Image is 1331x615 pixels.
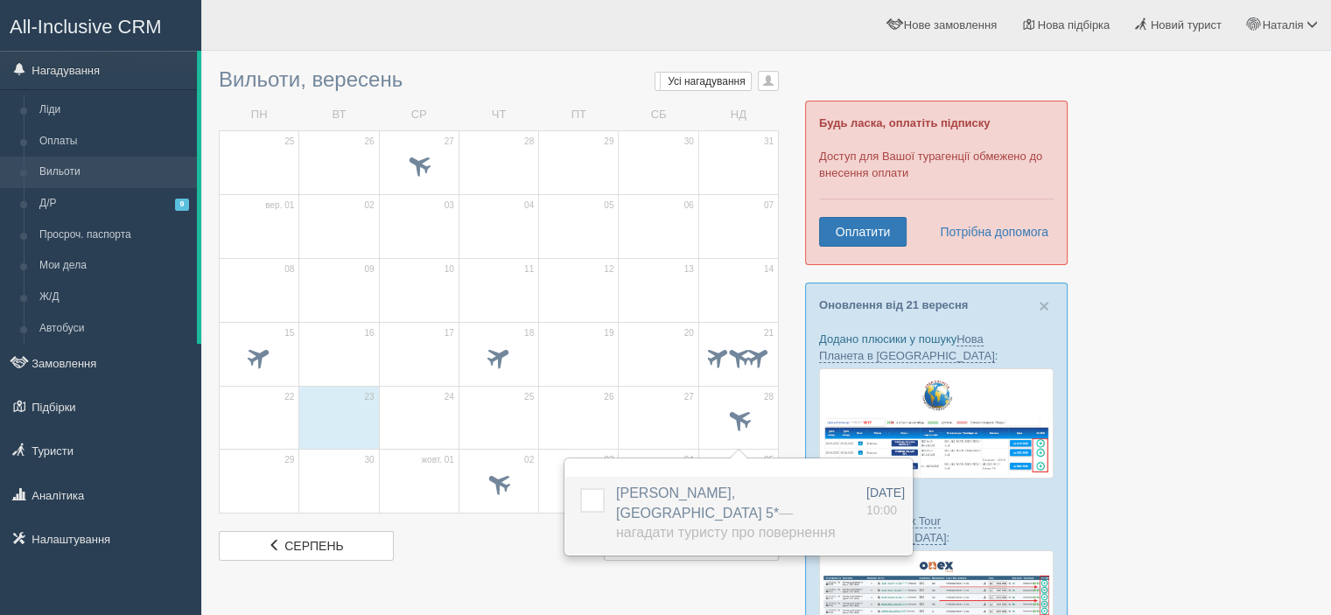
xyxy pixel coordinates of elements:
[819,331,1054,364] p: Додано плюсики у пошуку :
[32,250,197,282] a: Мои дела
[819,298,968,311] a: Оновлення від 21 вересня
[220,100,299,130] td: ПН
[684,136,694,148] span: 30
[684,454,694,466] span: 04
[524,454,534,466] span: 02
[219,68,779,91] h3: Вильоти, вересень
[684,391,694,403] span: 27
[364,263,374,276] span: 09
[284,539,343,553] span: серпень
[265,199,294,212] span: вер. 01
[32,94,197,126] a: Ліди
[1262,18,1303,31] span: Наталія
[445,327,454,339] span: 17
[764,199,774,212] span: 07
[284,327,294,339] span: 15
[445,391,454,403] span: 24
[866,486,905,500] span: [DATE]
[668,75,746,87] span: Усі нагадування
[284,454,294,466] span: 29
[445,136,454,148] span: 27
[299,100,379,130] td: ВТ
[805,101,1068,265] div: Доступ для Вашої турагенції обмежено до внесення оплати
[1039,296,1049,316] span: ×
[619,100,698,130] td: СБ
[819,513,1054,546] p: Плюсики для :
[10,16,162,38] span: All-Inclusive CRM
[866,503,897,517] span: 10:00
[421,454,454,466] span: жовт. 01
[866,484,905,519] a: [DATE] 10:00
[1151,18,1222,31] span: Новий турист
[819,217,907,247] a: Оплатити
[764,263,774,276] span: 14
[819,116,990,129] b: Будь ласка, оплатіть підписку
[684,327,694,339] span: 20
[379,100,459,130] td: СР
[539,100,619,130] td: ПТ
[764,136,774,148] span: 31
[819,332,995,363] a: Нова Планета в [GEOGRAPHIC_DATA]
[459,100,538,130] td: ЧТ
[764,454,774,466] span: 05
[604,263,613,276] span: 12
[284,263,294,276] span: 08
[1039,297,1049,315] button: Close
[219,531,394,561] a: серпень
[524,327,534,339] span: 18
[364,327,374,339] span: 16
[364,136,374,148] span: 26
[616,486,835,541] a: [PERSON_NAME], [GEOGRAPHIC_DATA] 5*— Нагадати туристу про повернення
[32,126,197,157] a: Оплаты
[1,1,200,49] a: All-Inclusive CRM
[32,313,197,345] a: Автобуси
[604,199,613,212] span: 05
[684,263,694,276] span: 13
[524,263,534,276] span: 11
[32,220,197,251] a: Просроч. паспорта
[32,282,197,313] a: Ж/Д
[1038,18,1110,31] span: Нова підбірка
[445,263,454,276] span: 10
[604,391,613,403] span: 26
[524,136,534,148] span: 28
[32,188,197,220] a: Д/Р9
[604,454,613,466] span: 03
[819,368,1054,479] img: new-planet-%D0%BF%D1%96%D0%B4%D0%B1%D1%96%D1%80%D0%BA%D0%B0-%D1%81%D1%80%D0%BC-%D0%B4%D0%BB%D1%8F...
[364,199,374,212] span: 02
[445,199,454,212] span: 03
[616,486,835,541] span: [PERSON_NAME], [GEOGRAPHIC_DATA] 5*
[524,391,534,403] span: 25
[284,136,294,148] span: 25
[364,454,374,466] span: 30
[698,100,778,130] td: НД
[364,391,374,403] span: 23
[604,327,613,339] span: 19
[604,136,613,148] span: 29
[524,199,534,212] span: 04
[684,199,694,212] span: 06
[904,18,997,31] span: Нове замовлення
[284,391,294,403] span: 22
[175,199,189,210] span: 9
[764,391,774,403] span: 28
[928,217,1049,247] a: Потрібна допомога
[32,157,197,188] a: Вильоти
[764,327,774,339] span: 21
